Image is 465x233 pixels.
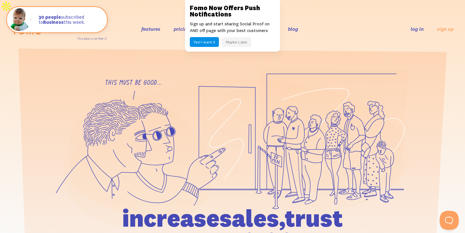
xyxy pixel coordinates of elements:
button: Yes! I want it [190,37,219,47]
iframe: Help Scout Beacon - Open [440,211,459,230]
a: sign up [437,26,454,32]
h3: Fomo Now Offers Push Notifications [190,5,275,17]
button: Maybe Later [222,37,251,47]
strong: 30 people [39,14,61,20]
a: log in [411,26,424,32]
p: Sign up and start sharing Social Proof on AND off page with your best customers [190,21,275,34]
a: blog [288,26,298,32]
a: pricing [174,26,190,32]
strong: Business [43,19,64,25]
p: subscribed to this week. [39,15,101,25]
a: This data is verified ⓘ [77,37,107,40]
img: Fomo [8,8,31,31]
a: features [141,26,160,32]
